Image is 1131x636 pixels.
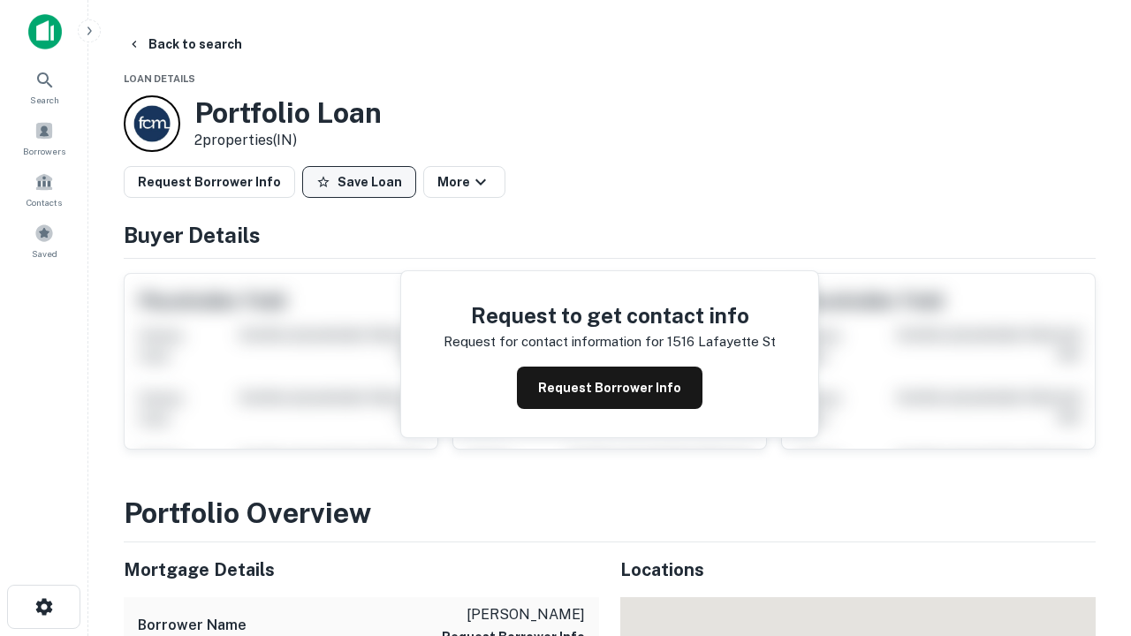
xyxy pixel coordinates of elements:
button: Request Borrower Info [517,367,702,409]
h6: Borrower Name [138,615,247,636]
h5: Mortgage Details [124,556,599,583]
a: Saved [5,216,83,264]
iframe: Chat Widget [1043,438,1131,523]
span: Borrowers [23,144,65,158]
button: Back to search [120,28,249,60]
p: 2 properties (IN) [194,130,382,151]
button: Request Borrower Info [124,166,295,198]
p: 1516 lafayette st [667,331,776,352]
h4: Buyer Details [124,219,1096,251]
p: [PERSON_NAME] [442,604,585,625]
span: Search [30,93,59,107]
button: More [423,166,505,198]
button: Save Loan [302,166,416,198]
a: Borrowers [5,114,83,162]
h4: Request to get contact info [444,299,776,331]
span: Saved [32,246,57,261]
img: capitalize-icon.png [28,14,62,49]
a: Contacts [5,165,83,213]
p: Request for contact information for [444,331,664,352]
h3: Portfolio Loan [194,96,382,130]
a: Search [5,63,83,110]
span: Loan Details [124,73,195,84]
h5: Locations [620,556,1096,583]
h3: Portfolio Overview [124,492,1096,534]
span: Contacts [27,195,62,209]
